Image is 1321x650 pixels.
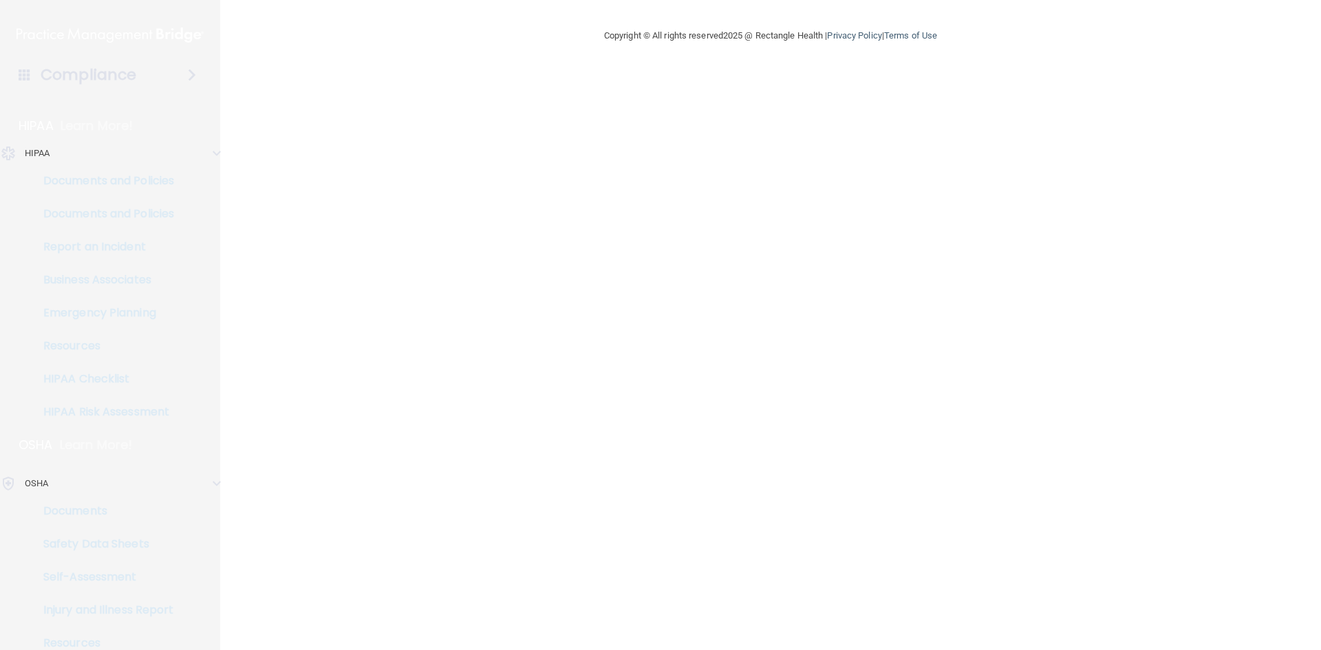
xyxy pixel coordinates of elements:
[19,118,54,134] p: HIPAA
[9,405,197,419] p: HIPAA Risk Assessment
[884,30,937,41] a: Terms of Use
[61,118,133,134] p: Learn More!
[9,174,197,188] p: Documents and Policies
[25,475,48,492] p: OSHA
[9,339,197,353] p: Resources
[9,306,197,320] p: Emergency Planning
[827,30,881,41] a: Privacy Policy
[9,273,197,287] p: Business Associates
[41,65,136,85] h4: Compliance
[9,636,197,650] p: Resources
[25,145,50,162] p: HIPAA
[9,603,197,617] p: Injury and Illness Report
[9,504,197,518] p: Documents
[19,437,53,453] p: OSHA
[519,14,1022,58] div: Copyright © All rights reserved 2025 @ Rectangle Health | |
[17,21,204,49] img: PMB logo
[9,240,197,254] p: Report an Incident
[9,372,197,386] p: HIPAA Checklist
[60,437,133,453] p: Learn More!
[9,570,197,584] p: Self-Assessment
[9,207,197,221] p: Documents and Policies
[9,537,197,551] p: Safety Data Sheets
